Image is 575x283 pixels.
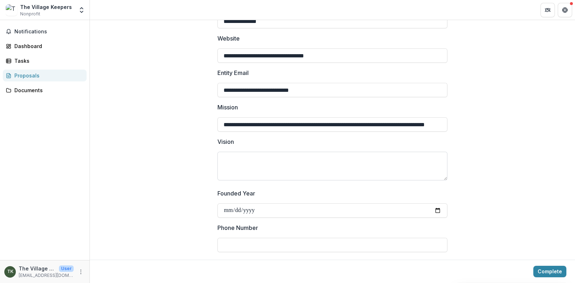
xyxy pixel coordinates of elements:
button: Notifications [3,26,87,37]
button: Get Help [558,3,572,17]
img: The Village Keepers [6,4,17,16]
a: Dashboard [3,40,87,52]
p: [EMAIL_ADDRESS][DOMAIN_NAME] [19,272,74,279]
a: Tasks [3,55,87,67]
p: Phone Number [217,223,258,232]
div: Tasks [14,57,81,65]
div: The Village Keepers [7,269,13,274]
span: Notifications [14,29,84,35]
p: Entity Email [217,69,249,77]
div: Proposals [14,72,81,79]
button: Partners [540,3,555,17]
span: Nonprofit [20,11,40,17]
p: The Village Keepers [19,265,56,272]
button: More [77,268,85,276]
a: Documents [3,84,87,96]
a: Proposals [3,70,87,81]
p: Founded Year [217,189,255,198]
p: User [59,265,74,272]
div: Documents [14,86,81,94]
p: Legal Status [217,258,250,267]
div: The Village Keepers [20,3,72,11]
p: Mission [217,103,238,112]
p: Vision [217,137,234,146]
button: Open entity switcher [77,3,87,17]
button: Complete [533,266,566,277]
div: Dashboard [14,42,81,50]
p: Website [217,34,240,43]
